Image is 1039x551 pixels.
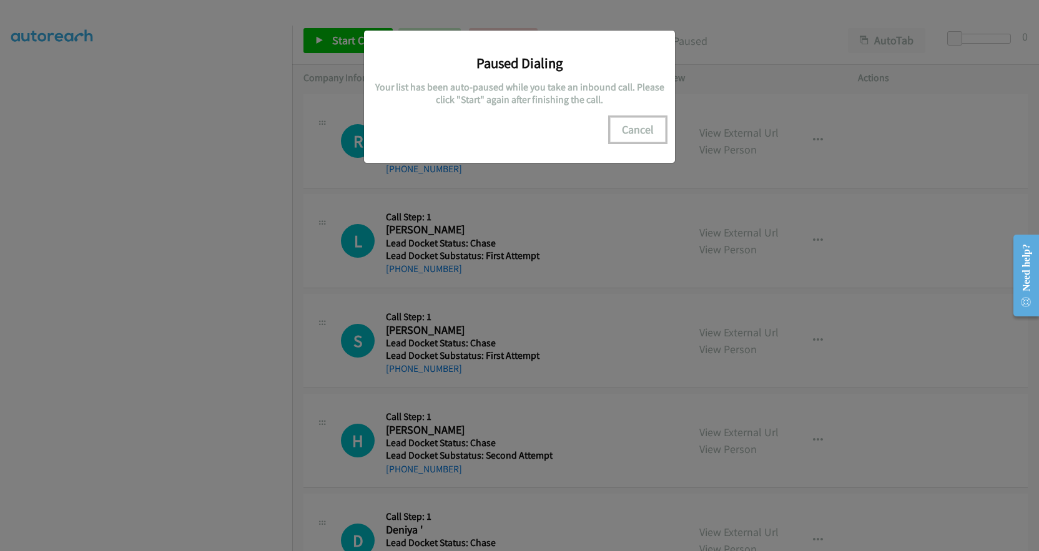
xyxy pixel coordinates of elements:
button: Cancel [610,117,666,142]
h5: Your list has been auto-paused while you take an inbound call. Please click "Start" again after f... [373,81,666,105]
iframe: Resource Center [1003,226,1039,325]
h3: Paused Dialing [373,54,666,72]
